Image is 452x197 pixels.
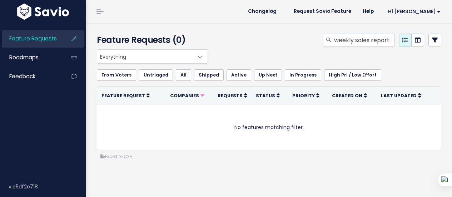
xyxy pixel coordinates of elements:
img: logo-white.9d6f32f41409.svg [15,4,71,20]
span: Everything [97,50,193,63]
td: No features matching filter. [97,105,441,150]
a: Created On [332,92,367,99]
a: Hi [PERSON_NAME] [379,6,446,17]
span: Status [256,93,275,99]
span: Hi [PERSON_NAME] [388,9,441,14]
a: Feature Requests [2,30,59,47]
a: Up Next [254,69,282,81]
span: Priority [292,93,315,99]
a: Feedback [2,68,59,85]
span: Last Updated [381,93,417,99]
a: Roadmaps [2,49,59,66]
a: Feature Request [101,92,150,99]
a: All [176,69,191,81]
span: Everything [97,49,208,64]
a: Last Updated [381,92,421,99]
h4: Feature Requests (0) [97,34,205,46]
a: Shipped [194,69,224,81]
span: Feature Requests [9,35,57,42]
span: Created On [332,93,362,99]
a: Active [227,69,251,81]
a: Export to CSV [100,154,133,159]
a: Companies [170,92,204,99]
span: Feedback [9,73,35,80]
span: Companies [170,93,199,99]
a: From Voters [97,69,136,81]
a: In Progress [285,69,321,81]
div: v.e5df2c718 [9,177,86,196]
input: Search features... [333,34,394,46]
ul: Filter feature requests [97,69,441,81]
a: Priority [292,92,319,99]
span: Feature Request [101,93,145,99]
a: High Pri / Low Effort [324,69,381,81]
a: Request Savio Feature [288,6,357,17]
a: Help [357,6,379,17]
a: Requests [218,92,247,99]
span: Requests [218,93,243,99]
span: Changelog [248,9,277,14]
span: Roadmaps [9,54,39,61]
a: Untriaged [139,69,173,81]
a: Status [256,92,280,99]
